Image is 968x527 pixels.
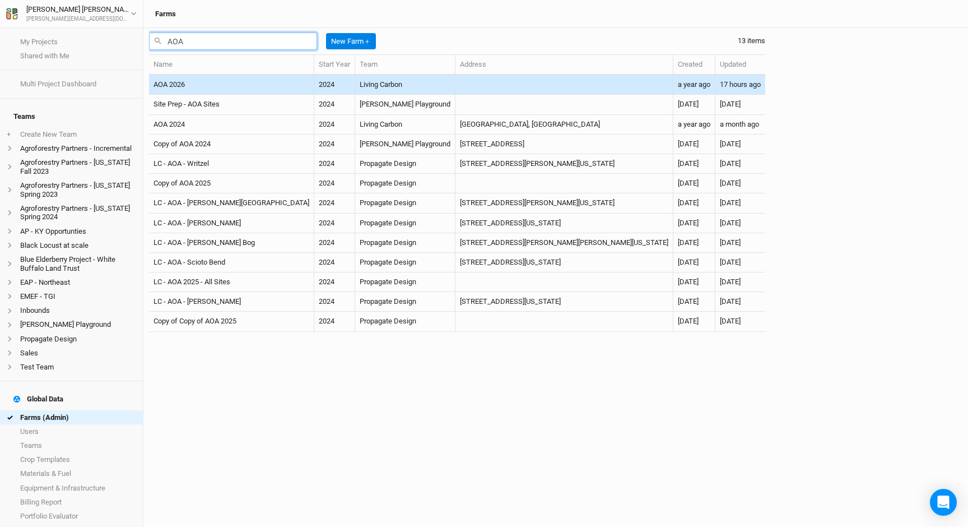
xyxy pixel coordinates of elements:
[314,292,355,312] td: 2024
[149,174,314,193] td: Copy of AOA 2025
[720,198,741,207] span: Jan 8, 2025 2:48 PM
[355,253,455,272] td: Propagate Design
[149,33,317,50] input: Search by project name or team
[314,174,355,193] td: 2024
[6,3,137,24] button: [PERSON_NAME] [PERSON_NAME][PERSON_NAME][EMAIL_ADDRESS][DOMAIN_NAME]
[720,80,761,89] span: Sep 4, 2025 5:42 PM
[155,10,176,19] h3: Farms
[314,233,355,253] td: 2024
[355,193,455,213] td: Propagate Design
[7,130,11,139] span: +
[678,120,710,128] span: Aug 9, 2024 5:06 PM
[355,174,455,193] td: Propagate Design
[355,233,455,253] td: Propagate Design
[355,55,455,75] th: Team
[455,115,673,135] td: [GEOGRAPHIC_DATA], [GEOGRAPHIC_DATA]
[455,292,673,312] td: [STREET_ADDRESS][US_STATE]
[678,219,699,227] span: Nov 21, 2024 3:52 PM
[314,312,355,331] td: 2024
[149,135,314,154] td: Copy of AOA 2024
[149,95,314,114] td: Site Prep - AOA Sites
[149,233,314,253] td: LC - AOA - [PERSON_NAME] Bog
[720,140,741,148] span: Mar 5, 2025 4:39 PM
[678,198,699,207] span: Nov 21, 2024 3:47 PM
[149,193,314,213] td: LC - AOA - [PERSON_NAME][GEOGRAPHIC_DATA]
[678,317,699,325] span: Nov 8, 2024 10:19 AM
[314,55,355,75] th: Start Year
[355,214,455,233] td: Propagate Design
[720,219,741,227] span: Jan 8, 2025 12:11 PM
[149,312,314,331] td: Copy of Copy of AOA 2025
[149,154,314,174] td: LC - AOA - Writzel
[314,95,355,114] td: 2024
[678,297,699,306] span: Nov 21, 2024 3:50 PM
[720,159,741,168] span: Feb 13, 2025 5:44 PM
[678,80,710,89] span: Sep 23, 2024 12:42 PM
[149,272,314,292] td: LC - AOA 2025 - All Sites
[149,253,314,272] td: LC - AOA - Scioto Bend
[355,272,455,292] td: Propagate Design
[455,135,673,154] td: [STREET_ADDRESS]
[7,105,136,128] h4: Teams
[326,33,376,50] button: New Farm＋
[314,135,355,154] td: 2024
[678,238,699,247] span: Nov 21, 2024 3:55 PM
[455,253,673,272] td: [STREET_ADDRESS][US_STATE]
[678,278,699,286] span: Nov 21, 2024 4:01 PM
[720,317,741,325] span: Nov 21, 2024 1:56 PM
[678,258,699,266] span: Nov 21, 2024 3:54 PM
[455,214,673,233] td: [STREET_ADDRESS][US_STATE]
[678,100,699,108] span: Aug 25, 2025 11:48 AM
[355,135,455,154] td: [PERSON_NAME] Playground
[455,154,673,174] td: [STREET_ADDRESS][PERSON_NAME][US_STATE]
[355,115,455,135] td: Living Carbon
[149,214,314,233] td: LC - AOA - [PERSON_NAME]
[930,489,957,516] div: Open Intercom Messenger
[355,292,455,312] td: Propagate Design
[678,179,699,187] span: Nov 5, 2024 11:42 AM
[455,233,673,253] td: [STREET_ADDRESS][PERSON_NAME][PERSON_NAME][US_STATE]
[26,4,131,15] div: [PERSON_NAME] [PERSON_NAME]
[314,115,355,135] td: 2024
[314,154,355,174] td: 2024
[720,120,759,128] span: Jul 23, 2025 3:54 PM
[673,55,715,75] th: Created
[314,214,355,233] td: 2024
[720,258,741,266] span: Dec 8, 2024 9:01 PM
[149,115,314,135] td: AOA 2024
[720,278,741,286] span: Dec 8, 2024 8:18 PM
[149,55,314,75] th: Name
[355,312,455,331] td: Propagate Design
[715,55,765,75] th: Updated
[314,272,355,292] td: 2024
[720,100,741,108] span: Sep 2, 2025 12:22 PM
[720,179,741,187] span: Feb 4, 2025 11:40 AM
[314,253,355,272] td: 2024
[355,75,455,95] td: Living Carbon
[455,55,673,75] th: Address
[678,140,699,148] span: Feb 26, 2025 5:25 PM
[355,95,455,114] td: [PERSON_NAME] Playground
[720,297,741,306] span: Dec 8, 2024 8:12 PM
[149,75,314,95] td: AOA 2026
[678,159,699,168] span: Nov 21, 2024 3:56 PM
[26,15,131,24] div: [PERSON_NAME][EMAIL_ADDRESS][DOMAIN_NAME]
[314,75,355,95] td: 2024
[455,193,673,213] td: [STREET_ADDRESS][PERSON_NAME][US_STATE]
[355,154,455,174] td: Propagate Design
[720,238,741,247] span: Dec 11, 2024 2:50 PM
[738,36,765,46] div: 13 items
[13,395,63,404] div: Global Data
[149,292,314,312] td: LC - AOA - [PERSON_NAME]
[314,193,355,213] td: 2024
